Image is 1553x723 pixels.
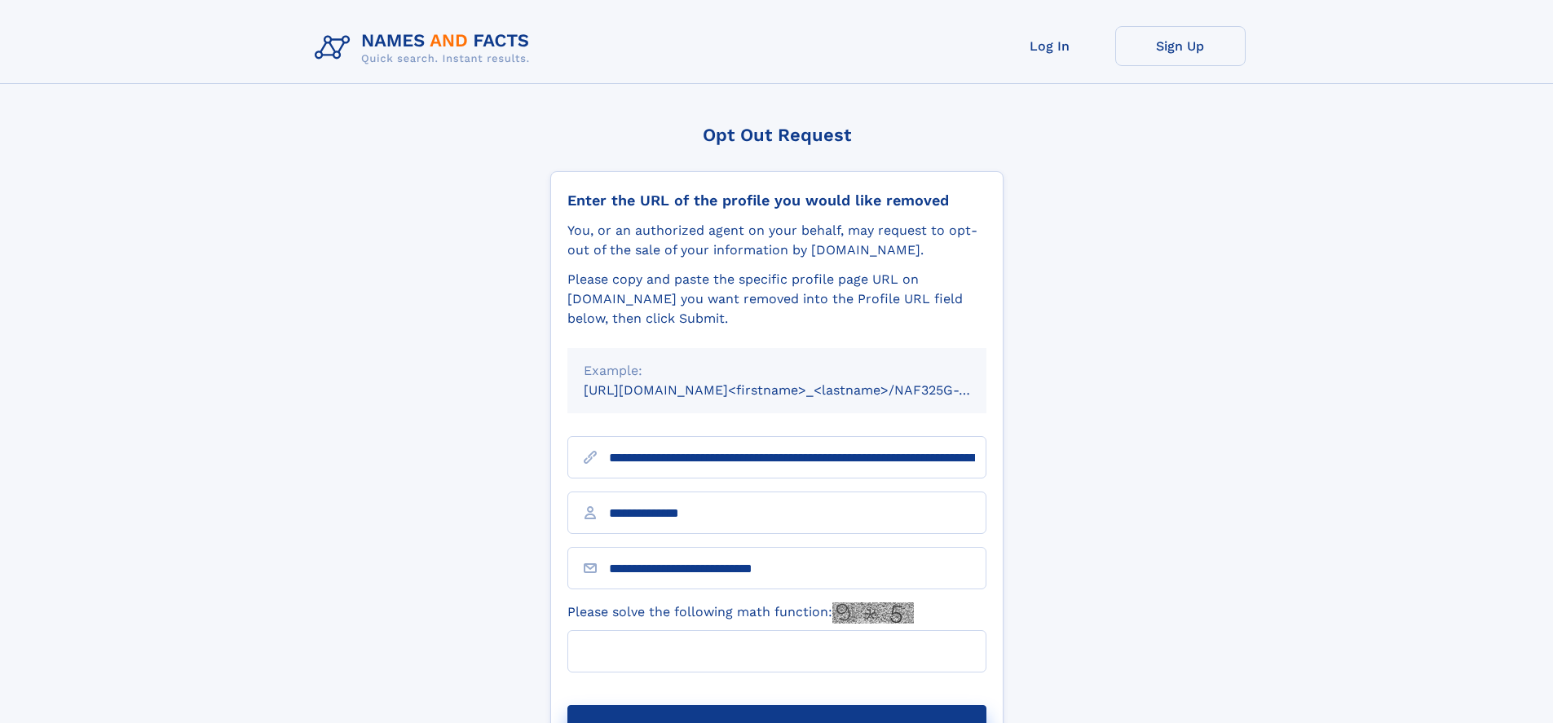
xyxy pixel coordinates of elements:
[567,602,914,624] label: Please solve the following math function:
[567,192,986,209] div: Enter the URL of the profile you would like removed
[985,26,1115,66] a: Log In
[584,382,1017,398] small: [URL][DOMAIN_NAME]<firstname>_<lastname>/NAF325G-xxxxxxxx
[567,221,986,260] div: You, or an authorized agent on your behalf, may request to opt-out of the sale of your informatio...
[1115,26,1246,66] a: Sign Up
[584,361,970,381] div: Example:
[308,26,543,70] img: Logo Names and Facts
[550,125,1004,145] div: Opt Out Request
[567,270,986,328] div: Please copy and paste the specific profile page URL on [DOMAIN_NAME] you want removed into the Pr...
